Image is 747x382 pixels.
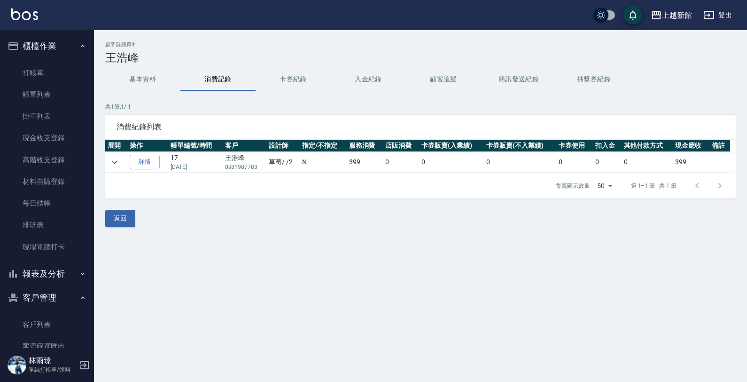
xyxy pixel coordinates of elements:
[29,356,77,366] h5: 林雨臻
[266,140,300,152] th: 設計師
[622,152,673,173] td: 0
[105,140,127,152] th: 展開
[108,155,122,169] button: expand row
[4,314,90,335] a: 客戶列表
[383,152,419,173] td: 0
[593,152,622,173] td: 0
[168,140,223,152] th: 帳單編號/時間
[4,214,90,236] a: 排班表
[266,152,300,173] td: 草莓 / /2
[673,140,709,152] th: 現金應收
[127,140,168,152] th: 操作
[631,182,677,190] p: 第 1–1 筆 共 1 筆
[4,34,90,58] button: 櫃檯作業
[223,152,266,173] td: 王浩峰
[4,127,90,149] a: 現金收支登錄
[29,366,77,374] p: 單純打帳單/領料
[556,68,631,91] button: 抽獎券紀錄
[556,152,592,173] td: 0
[593,140,622,152] th: 扣入金
[300,152,346,173] td: N
[709,140,730,152] th: 備註
[419,140,484,152] th: 卡券販賣(入業績)
[105,210,135,227] button: 返回
[300,140,346,152] th: 指定/不指定
[105,68,180,91] button: 基本資料
[647,6,696,25] button: 上越新館
[8,356,26,374] img: Person
[484,152,556,173] td: 0
[484,140,556,152] th: 卡券販賣(不入業績)
[4,192,90,214] a: 每日結帳
[593,173,616,199] div: 50
[556,182,590,190] p: 每頁顯示數量
[4,105,90,127] a: 掛單列表
[4,62,90,84] a: 打帳單
[4,236,90,258] a: 現場電腦打卡
[4,262,90,286] button: 報表及分析
[105,41,736,48] h2: 顧客詳細資料
[419,152,484,173] td: 0
[105,51,736,64] h3: 王浩峰
[623,6,642,24] button: save
[4,335,90,357] a: 客資篩選匯出
[130,155,160,169] a: 詳情
[331,68,406,91] button: 入金紀錄
[4,149,90,171] a: 高階收支登錄
[11,8,38,20] img: Logo
[662,9,692,21] div: 上越新館
[180,68,256,91] button: 消費記錄
[168,152,223,173] td: 17
[4,171,90,192] a: 材料自購登錄
[700,7,736,24] button: 登出
[4,286,90,310] button: 客戶管理
[256,68,331,91] button: 卡券紀錄
[673,152,709,173] td: 399
[481,68,556,91] button: 簡訊發送紀錄
[383,140,419,152] th: 店販消費
[556,140,592,152] th: 卡券使用
[223,140,266,152] th: 客戶
[406,68,481,91] button: 顧客追蹤
[4,84,90,105] a: 帳單列表
[117,122,724,132] span: 消費紀錄列表
[105,103,736,111] p: 共 1 筆, 1 / 1
[347,152,383,173] td: 399
[622,140,673,152] th: 其他付款方式
[225,163,264,171] p: 0981987783
[347,140,383,152] th: 服務消費
[171,163,220,171] p: [DATE]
